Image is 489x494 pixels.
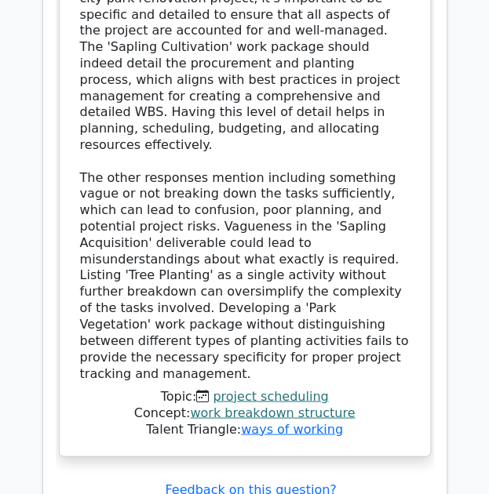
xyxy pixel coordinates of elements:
div: Talent Triangle: [71,388,419,437]
div: Topic: [71,388,419,405]
a: ways of working [241,421,343,436]
a: project scheduling [213,388,328,403]
div: Concept: [71,405,419,421]
a: work breakdown structure [190,405,355,420]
